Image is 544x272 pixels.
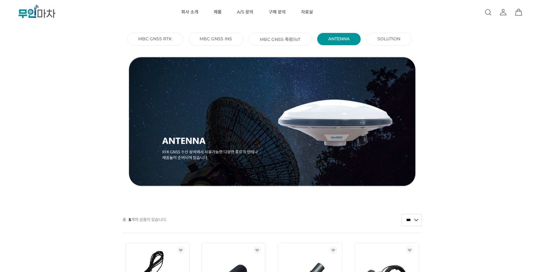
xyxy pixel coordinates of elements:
[123,57,422,186] img: thumbnail_Antenna.png
[200,36,232,42] a: MBC GNSS INS
[377,36,400,42] a: SOLUTION
[328,36,350,42] a: ANTENNA
[138,36,172,42] a: MBC GNSS RTK
[129,217,131,222] strong: 5
[123,214,167,225] p: 총 개의 상품이 있습니다.
[260,36,300,42] a: MBC GNSS 측량/IoT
